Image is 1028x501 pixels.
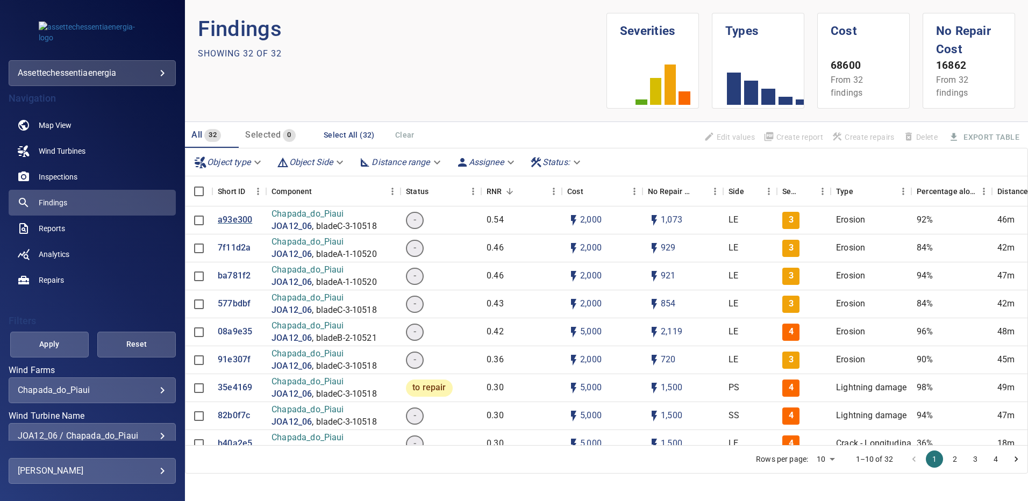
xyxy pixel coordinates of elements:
p: 36% [917,438,933,450]
a: b40a2e5 [218,438,252,450]
p: Erosion [836,214,865,226]
p: 0.30 [487,410,504,422]
p: 45m [997,354,1015,366]
button: Menu [761,183,777,199]
p: 0.36 [487,354,504,366]
svg: Auto cost [567,438,580,450]
p: 47m [997,270,1015,282]
p: 7f11d2a [218,242,251,254]
p: a93e300 [218,214,252,226]
svg: Auto cost [567,242,580,255]
a: 35e4169 [218,382,252,394]
button: Select All (32) [319,125,379,145]
p: 98% [917,382,933,394]
p: Erosion [836,298,865,310]
p: Chapada_do_Piaui [272,320,377,332]
span: - [407,438,423,450]
a: analytics noActive [9,241,176,267]
div: Repair Now Ratio: The ratio of the additional incurred cost of repair in 1 year and the cost of r... [487,176,502,206]
p: JOA12_06 [272,332,312,345]
span: Apply [24,338,75,351]
p: LE [729,326,738,338]
button: Apply [10,332,89,357]
div: RNR [481,176,562,206]
svg: Auto cost [567,410,580,423]
p: 0.43 [487,298,504,310]
span: Repairs [39,275,64,285]
span: - [407,270,423,282]
p: 84% [917,242,933,254]
button: Menu [815,183,831,199]
a: JOA12_06 [272,304,312,317]
em: Object Side [289,157,333,167]
p: Lightning damage [836,382,906,394]
p: 08a9e35 [218,326,252,338]
p: 5,000 [580,410,602,422]
p: , bladeB-2-10521 [312,332,376,345]
p: Findings [198,13,606,45]
div: Type [836,176,853,206]
button: Sort [312,184,327,199]
a: 577bdbf [218,298,251,310]
div: Status [406,176,429,206]
p: Chapada_do_Piaui [272,348,377,360]
p: 90% [917,354,933,366]
p: , bladeC-3-10518 [312,416,376,428]
p: Erosion [836,326,865,338]
p: , bladeC-3-10518 [312,220,376,233]
p: 921 [661,270,675,282]
svg: Auto impact [648,382,661,395]
div: Short ID [218,176,245,206]
p: 68600 [831,58,896,74]
span: From 32 findings [936,75,968,98]
p: LE [729,242,738,254]
button: Menu [976,183,992,199]
p: 2,000 [580,298,602,310]
a: reports noActive [9,216,176,241]
button: Go to page 3 [967,450,984,468]
svg: Auto impact [648,270,661,283]
div: [PERSON_NAME] [18,462,167,479]
p: 1,500 [661,410,682,422]
button: Sort [429,184,444,199]
button: Reset [97,332,176,357]
p: 18m [997,438,1015,450]
svg: Auto cost [567,214,580,227]
span: Findings that are included in repair orders can not be deleted [899,128,942,146]
h4: Filters [9,316,176,326]
p: 2,000 [580,354,602,366]
p: Chapada_do_Piaui [272,404,377,416]
a: 91e307f [218,354,251,366]
p: JOA12_06 [272,276,312,289]
span: All [191,130,202,140]
p: PS [729,382,739,394]
div: Type [831,176,911,206]
button: Sort [692,184,707,199]
div: Object Side [272,153,351,171]
a: map noActive [9,112,176,138]
span: Findings [39,197,67,208]
p: LE [729,270,738,282]
h1: No Repair Cost [936,13,1002,58]
span: 32 [204,129,221,141]
p: 0.42 [487,326,504,338]
p: , bladeA-1-10520 [312,248,376,261]
p: LE [729,214,738,226]
em: Status : [542,157,570,167]
button: Menu [250,183,266,199]
div: Wind Turbine Name [9,423,176,449]
button: Menu [384,183,401,199]
svg: Auto impact [648,438,661,450]
span: From 32 findings [831,75,863,98]
p: LE [729,438,738,450]
button: Menu [465,183,481,199]
p: 4 [789,382,794,394]
img: assettechessentiaenergia-logo [39,22,146,43]
div: Severity [782,176,799,206]
svg: Auto cost [567,270,580,283]
p: 94% [917,270,933,282]
p: 2,000 [580,242,602,254]
p: 5,000 [580,382,602,394]
p: 3 [789,270,794,282]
